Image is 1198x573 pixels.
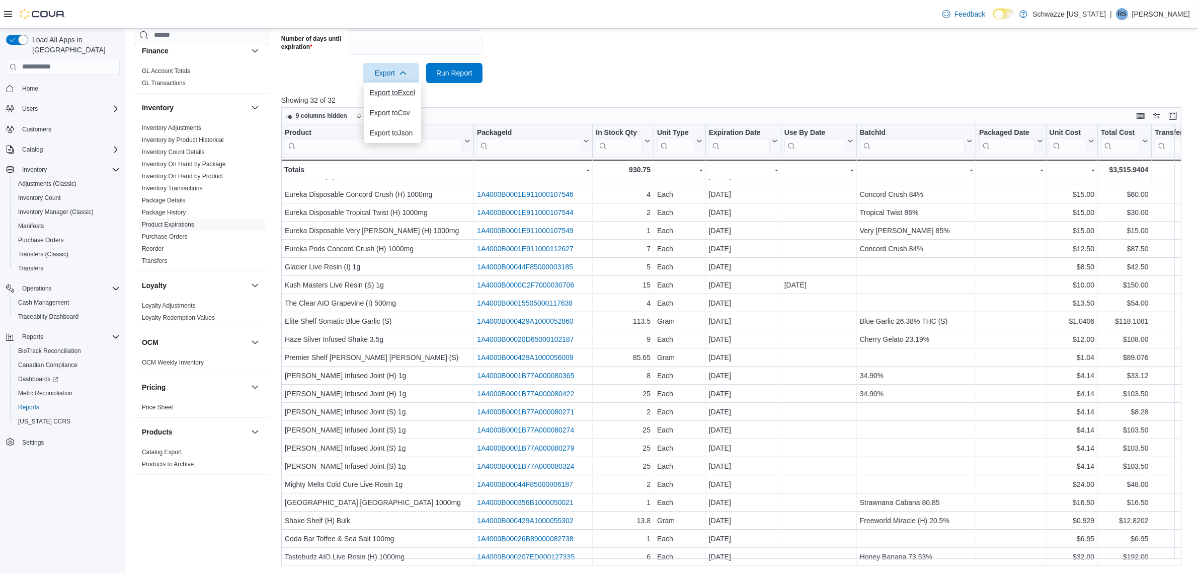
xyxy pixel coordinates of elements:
[142,382,166,392] h3: Pricing
[477,128,581,154] div: Package URL
[142,161,226,168] a: Inventory On Hand by Package
[1050,297,1094,309] div: $13.50
[477,426,574,434] a: 1A4000B0001B77A000080274
[14,220,48,232] a: Manifests
[708,297,777,309] div: [DATE]
[18,164,51,176] button: Inventory
[281,95,1190,105] p: Showing 32 of 32
[14,262,120,274] span: Transfers
[142,257,167,265] span: Transfers
[142,461,194,468] a: Products to Archive
[20,9,65,19] img: Cova
[708,225,777,237] div: [DATE]
[18,299,69,307] span: Cash Management
[1050,279,1094,291] div: $10.00
[2,81,124,96] button: Home
[28,35,120,55] span: Load All Apps in [GEOGRAPHIC_DATA]
[1050,128,1086,137] div: Unit Cost
[477,535,574,543] a: 1A4000B00026B89000082738
[14,359,120,371] span: Canadian Compliance
[285,243,470,255] div: Eureka Pods Concord Crush (H) 1000mg
[1101,243,1148,255] div: $87.50
[657,128,702,154] button: Unit Type
[14,373,120,385] span: Dashboards
[285,279,470,291] div: Kush Masters Live Resin (S) 1g
[142,172,223,180] span: Inventory On Hand by Product
[938,4,989,24] a: Feedback
[10,358,124,372] button: Canadian Compliance
[596,261,651,273] div: 5
[18,208,94,216] span: Inventory Manager (Classic)
[477,281,574,289] a: 1A4000B0000C2F7000030706
[14,220,120,232] span: Manifests
[708,128,769,154] div: Expiration Date
[657,225,702,237] div: Each
[859,225,973,237] div: Very [PERSON_NAME] 85%
[285,225,470,237] div: Eureka Disposable Very [PERSON_NAME] (H) 1000mg
[2,122,124,136] button: Customers
[708,170,777,182] div: [DATE]
[18,361,77,369] span: Canadian Compliance
[993,9,1014,19] input: Dark Mode
[477,190,574,198] a: 1A4000B0001E911000107546
[784,128,845,137] div: Use By Date
[596,188,651,200] div: 4
[477,353,574,362] a: 1A4000B000429A1000056009
[596,128,643,154] div: In Stock Qty
[370,129,415,137] span: Export to Json
[370,109,415,117] span: Export to Csv
[1135,110,1147,122] button: Keyboard shortcuts
[142,302,196,309] a: Loyalty Adjustments
[14,401,43,413] a: Reports
[477,172,574,180] a: 1A4000B000429A1000056012
[657,164,702,176] div: -
[1101,128,1140,154] div: Total Cost
[14,359,82,371] a: Canadian Compliance
[1050,206,1094,219] div: $15.00
[249,279,261,292] button: Loyalty
[18,123,120,135] span: Customers
[364,83,421,103] button: Export toExcel
[18,417,70,425] span: [US_STATE] CCRS
[142,149,205,156] a: Inventory Count Details
[10,414,124,428] button: [US_STATE] CCRS
[14,206,98,218] a: Inventory Manager (Classic)
[18,144,120,156] span: Catalog
[285,170,470,182] div: Shake Shelf (H) Bulk
[979,128,1035,154] div: Packaged Date
[18,222,44,230] span: Manifests
[2,330,124,344] button: Reports
[477,164,589,176] div: -
[14,297,73,309] a: Cash Management
[14,297,120,309] span: Cash Management
[142,184,203,192] span: Inventory Transactions
[859,128,965,154] div: BatchId
[18,282,120,295] span: Operations
[18,347,81,355] span: BioTrack Reconciliation
[18,375,58,383] span: Dashboards
[18,331,47,343] button: Reports
[657,243,702,255] div: Each
[2,163,124,177] button: Inventory
[10,205,124,219] button: Inventory Manager (Classic)
[10,191,124,205] button: Inventory Count
[477,390,574,398] a: 1A4000B0001B77A000080422
[596,128,651,154] button: In Stock Qty
[10,233,124,247] button: Purchase Orders
[10,344,124,358] button: BioTrack Reconciliation
[14,234,120,246] span: Purchase Orders
[708,128,777,154] button: Expiration Date
[285,128,462,137] div: Product
[134,65,269,93] div: Finance
[1101,206,1148,219] div: $30.00
[18,103,42,115] button: Users
[142,337,247,347] button: OCM
[142,221,194,229] span: Product Expirations
[1101,188,1148,200] div: $60.00
[708,279,777,291] div: [DATE]
[285,206,470,219] div: Eureka Disposable Tropical Twist (H) 1000mg
[142,404,173,411] a: Price Sheet
[142,233,188,240] a: Purchase Orders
